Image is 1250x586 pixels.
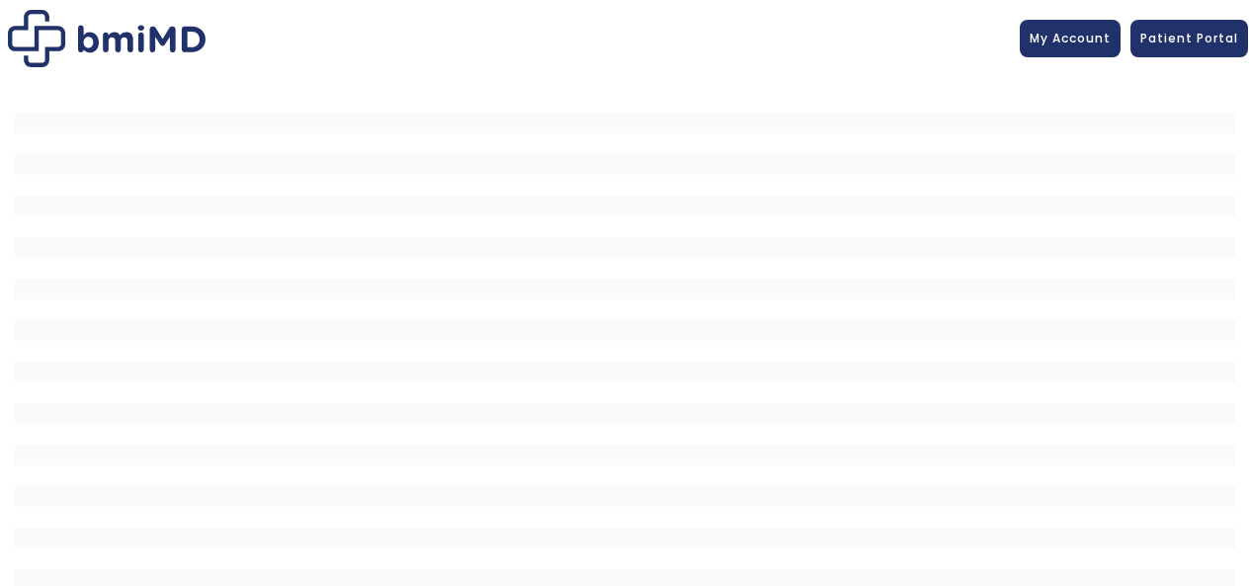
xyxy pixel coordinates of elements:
span: My Account [1030,30,1111,46]
a: Patient Portal [1130,20,1248,57]
img: Patient Messaging Portal [8,10,206,67]
a: My Account [1020,20,1121,57]
span: Patient Portal [1140,30,1238,46]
